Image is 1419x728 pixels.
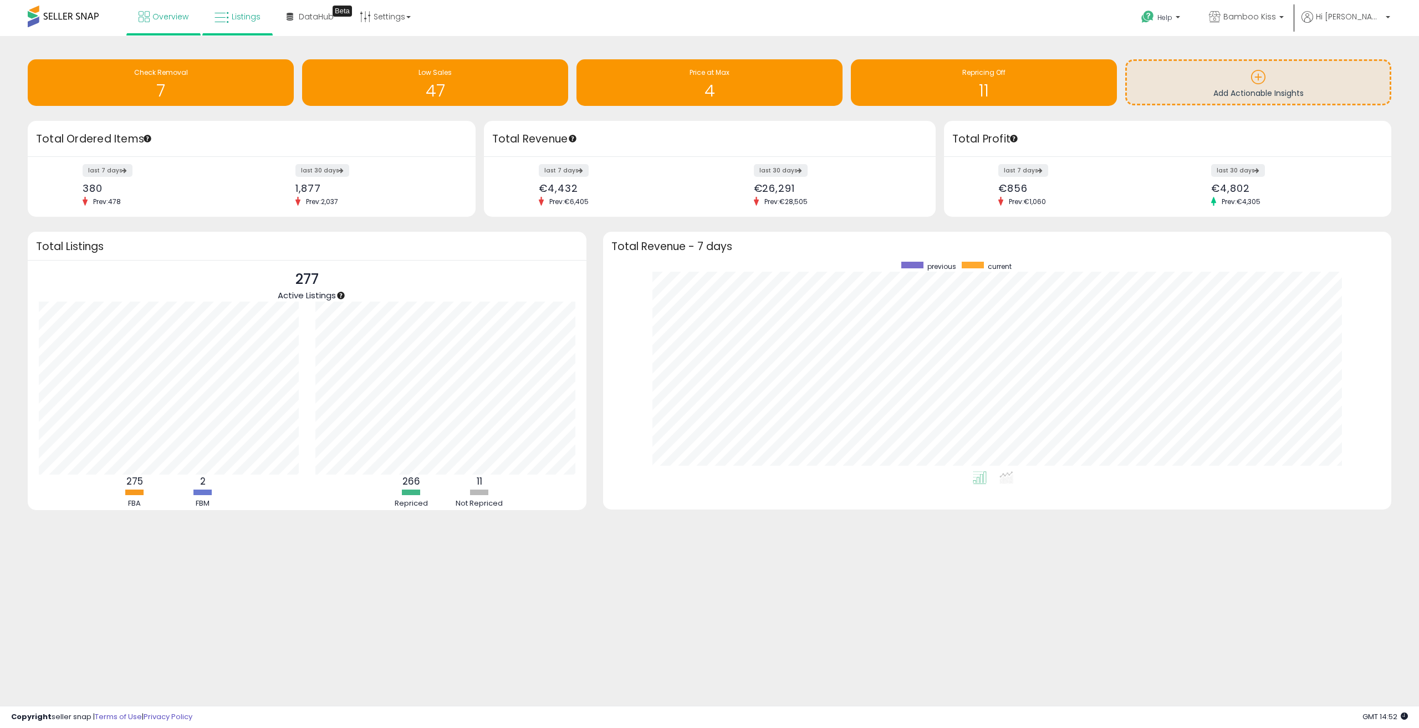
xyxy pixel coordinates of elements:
b: 266 [402,475,420,488]
div: Tooltip anchor [568,134,578,144]
div: Tooltip anchor [336,291,346,301]
span: Listings [232,11,261,22]
a: Hi [PERSON_NAME] [1301,11,1390,36]
div: €856 [998,182,1159,194]
div: €26,291 [754,182,916,194]
label: last 7 days [539,164,589,177]
label: last 30 days [1211,164,1265,177]
span: DataHub [299,11,334,22]
a: Check Removal 7 [28,59,294,106]
span: Help [1157,13,1172,22]
b: 275 [126,475,143,488]
h3: Total Ordered Items [36,131,467,147]
span: Add Actionable Insights [1213,88,1304,99]
span: Prev: €6,405 [544,197,594,206]
span: current [988,262,1012,271]
label: last 30 days [295,164,349,177]
div: €4,802 [1211,182,1372,194]
span: Price at Max [690,68,729,77]
h3: Total Listings [36,242,578,251]
i: Get Help [1141,10,1155,24]
span: Prev: 2,037 [300,197,344,206]
span: previous [927,262,956,271]
span: Active Listings [278,289,336,301]
div: 380 [83,182,243,194]
div: FBM [170,498,236,509]
a: Help [1132,2,1191,36]
a: Add Actionable Insights [1127,61,1390,104]
a: Repricing Off 11 [851,59,1117,106]
div: Tooltip anchor [333,6,352,17]
span: Hi [PERSON_NAME] [1316,11,1382,22]
a: Price at Max 4 [576,59,843,106]
span: Prev: €4,305 [1216,197,1266,206]
div: Repriced [378,498,445,509]
span: Check Removal [134,68,188,77]
label: last 7 days [998,164,1048,177]
div: €4,432 [539,182,701,194]
h1: 47 [308,82,563,100]
p: 277 [278,269,336,290]
h1: 4 [582,82,837,100]
h3: Total Profit [952,131,1384,147]
span: Overview [152,11,188,22]
h3: Total Revenue - 7 days [611,242,1384,251]
div: Not Repriced [446,498,513,509]
span: Prev: €28,505 [759,197,813,206]
label: last 30 days [754,164,808,177]
b: 2 [200,475,206,488]
span: Low Sales [418,68,452,77]
label: last 7 days [83,164,132,177]
div: Tooltip anchor [1009,134,1019,144]
h3: Total Revenue [492,131,927,147]
div: 1,877 [295,182,456,194]
span: Repricing Off [962,68,1005,77]
h1: 7 [33,82,288,100]
h1: 11 [856,82,1111,100]
div: FBA [101,498,168,509]
span: Bamboo Kiss [1223,11,1276,22]
span: Prev: 478 [88,197,126,206]
a: Low Sales 47 [302,59,568,106]
div: Tooltip anchor [142,134,152,144]
b: 11 [477,475,482,488]
span: Prev: €1,060 [1003,197,1052,206]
